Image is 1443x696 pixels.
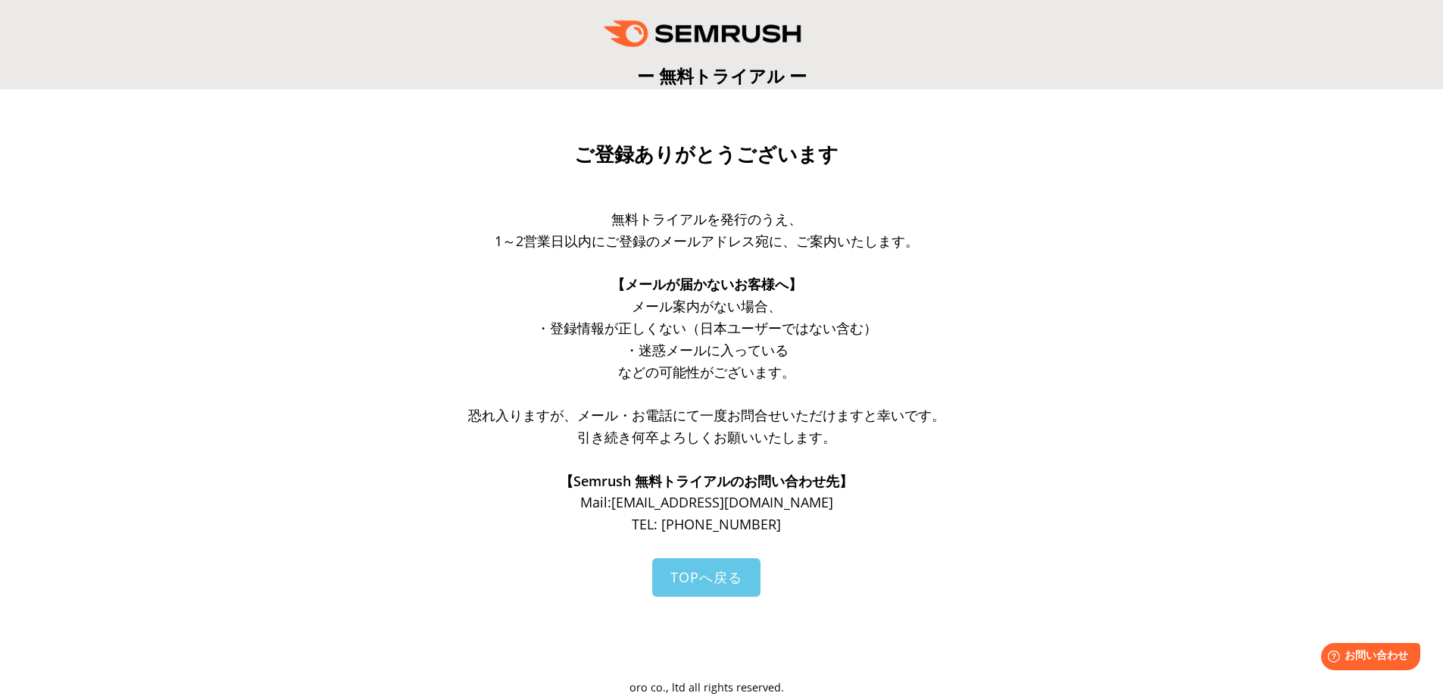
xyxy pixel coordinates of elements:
[652,558,761,597] a: TOPへ戻る
[670,568,742,586] span: TOPへ戻る
[618,363,795,381] span: などの可能性がございます。
[625,341,789,359] span: ・迷惑メールに入っている
[1308,637,1426,679] iframe: Help widget launcher
[637,64,807,88] span: ー 無料トライアル ー
[632,297,782,315] span: メール案内がない場合、
[574,143,839,166] span: ご登録ありがとうございます
[632,515,781,533] span: TEL: [PHONE_NUMBER]
[495,232,919,250] span: 1～2営業日以内にご登録のメールアドレス宛に、ご案内いたします。
[560,472,853,490] span: 【Semrush 無料トライアルのお問い合わせ先】
[468,406,945,424] span: 恐れ入りますが、メール・お電話にて一度お問合せいただけますと幸いです。
[580,493,833,511] span: Mail: [EMAIL_ADDRESS][DOMAIN_NAME]
[629,680,784,694] span: oro co., ltd all rights reserved.
[577,428,836,446] span: 引き続き何卒よろしくお願いいたします。
[611,210,802,228] span: 無料トライアルを発行のうえ、
[611,275,802,293] span: 【メールが届かないお客様へ】
[536,319,877,337] span: ・登録情報が正しくない（日本ユーザーではない含む）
